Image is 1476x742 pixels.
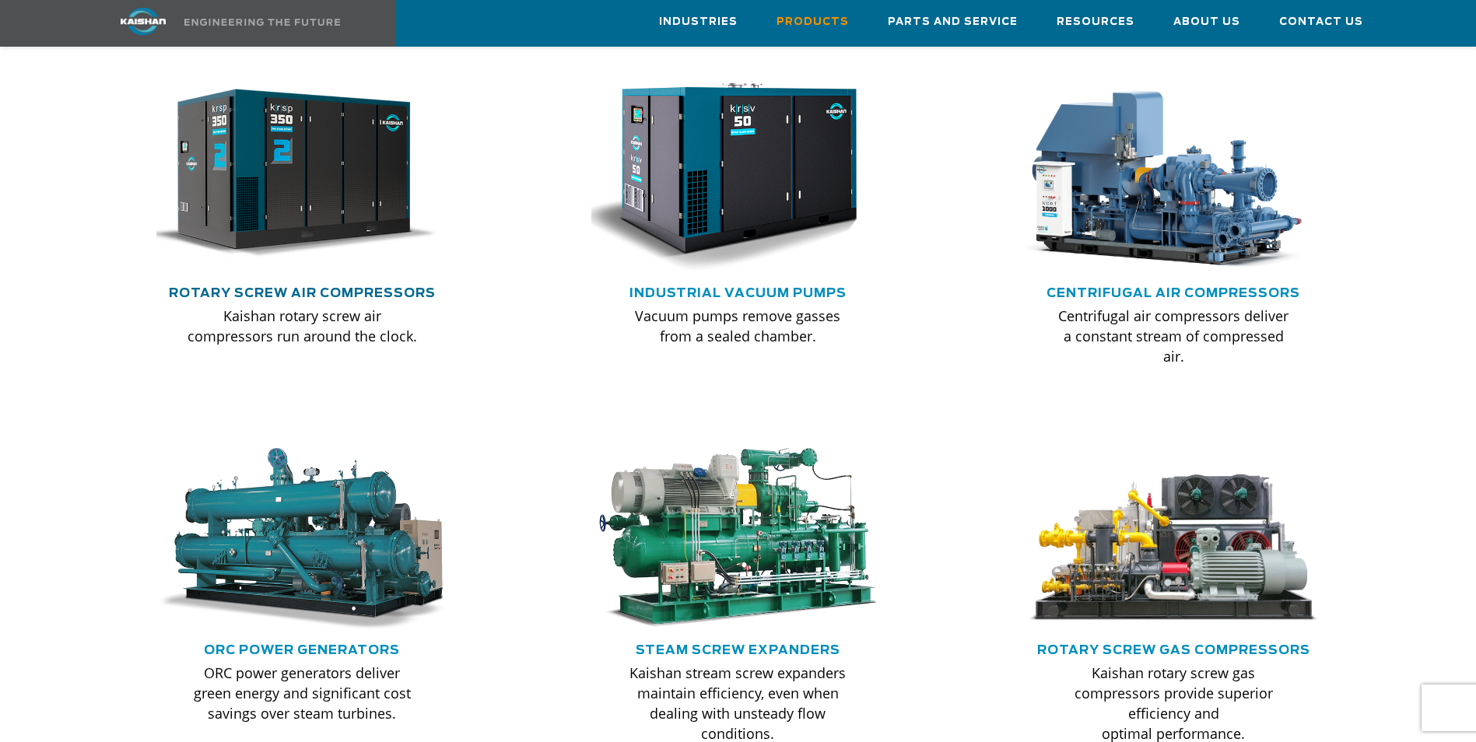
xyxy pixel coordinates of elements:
img: thumb-centrifugal-compressor [1015,75,1308,273]
span: Parts and Service [888,13,1018,31]
a: Contact Us [1279,1,1363,43]
img: krsp350 [145,75,437,273]
p: Centrifugal air compressors deliver a constant stream of compressed air. [1058,306,1288,366]
img: machine [156,448,449,631]
a: Rotary Screw Air Compressors [169,287,436,299]
span: Products [777,13,849,31]
img: krsv50 [580,75,872,273]
span: Contact Us [1279,13,1363,31]
a: Industrial Vacuum Pumps [629,287,847,299]
a: Products [777,1,849,43]
a: Centrifugal Air Compressors [1047,287,1300,299]
a: Parts and Service [888,1,1018,43]
span: About Us [1173,13,1240,31]
img: machine [1027,448,1320,631]
a: Steam Screw Expanders [636,644,840,656]
a: Industries [659,1,738,43]
p: Kaishan rotary screw air compressors run around the clock. [188,306,418,346]
a: About Us [1173,1,1240,43]
a: Rotary Screw Gas Compressors [1037,644,1310,656]
p: ORC power generators deliver green energy and significant cost savings over steam turbines. [188,663,418,723]
div: krsp350 [156,75,449,273]
a: Resources [1057,1,1134,43]
img: machine [591,448,884,631]
img: Engineering the future [184,19,340,26]
img: kaishan logo [85,8,202,35]
div: thumb-centrifugal-compressor [1027,75,1320,273]
span: Industries [659,13,738,31]
p: Vacuum pumps remove gasses from a sealed chamber. [622,306,853,346]
div: krsv50 [591,75,884,273]
a: ORC Power Generators [204,644,400,656]
span: Resources [1057,13,1134,31]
